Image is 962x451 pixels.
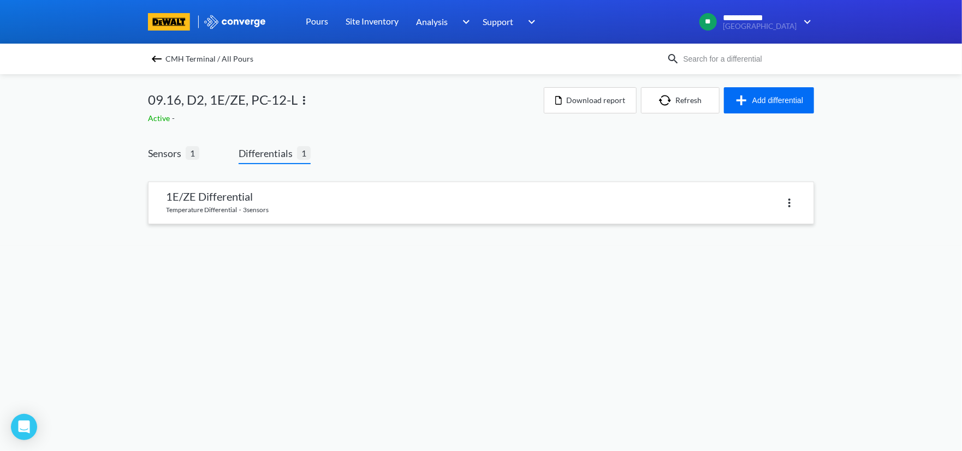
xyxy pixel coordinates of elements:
button: Refresh [641,87,720,113]
img: more.svg [783,196,796,209]
span: [GEOGRAPHIC_DATA] [723,22,797,31]
span: Active [148,113,172,123]
img: more.svg [298,94,311,107]
img: downArrow.svg [797,15,814,28]
span: 1 [297,146,311,160]
img: branding logo [148,13,190,31]
a: branding logo [148,13,203,31]
span: CMH Terminal / All Pours [165,51,253,67]
input: Search for a differential [680,53,812,65]
div: Open Intercom Messenger [11,414,37,440]
span: 1 [186,146,199,160]
span: Sensors [148,146,186,161]
button: Download report [544,87,637,113]
img: icon-plus.svg [735,94,752,107]
img: icon-refresh.svg [659,95,675,106]
img: icon-file.svg [555,96,562,105]
img: logo_ewhite.svg [203,15,266,29]
img: downArrow.svg [455,15,473,28]
span: - [172,113,177,123]
img: icon-search.svg [667,52,680,65]
span: Support [483,15,513,28]
span: 09.16, D2, 1E/ZE, PC-12-L [148,89,298,110]
span: Analysis [416,15,448,28]
button: Add differential [724,87,814,113]
span: Differentials [239,146,297,161]
img: backspace.svg [150,52,163,65]
img: downArrow.svg [521,15,538,28]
